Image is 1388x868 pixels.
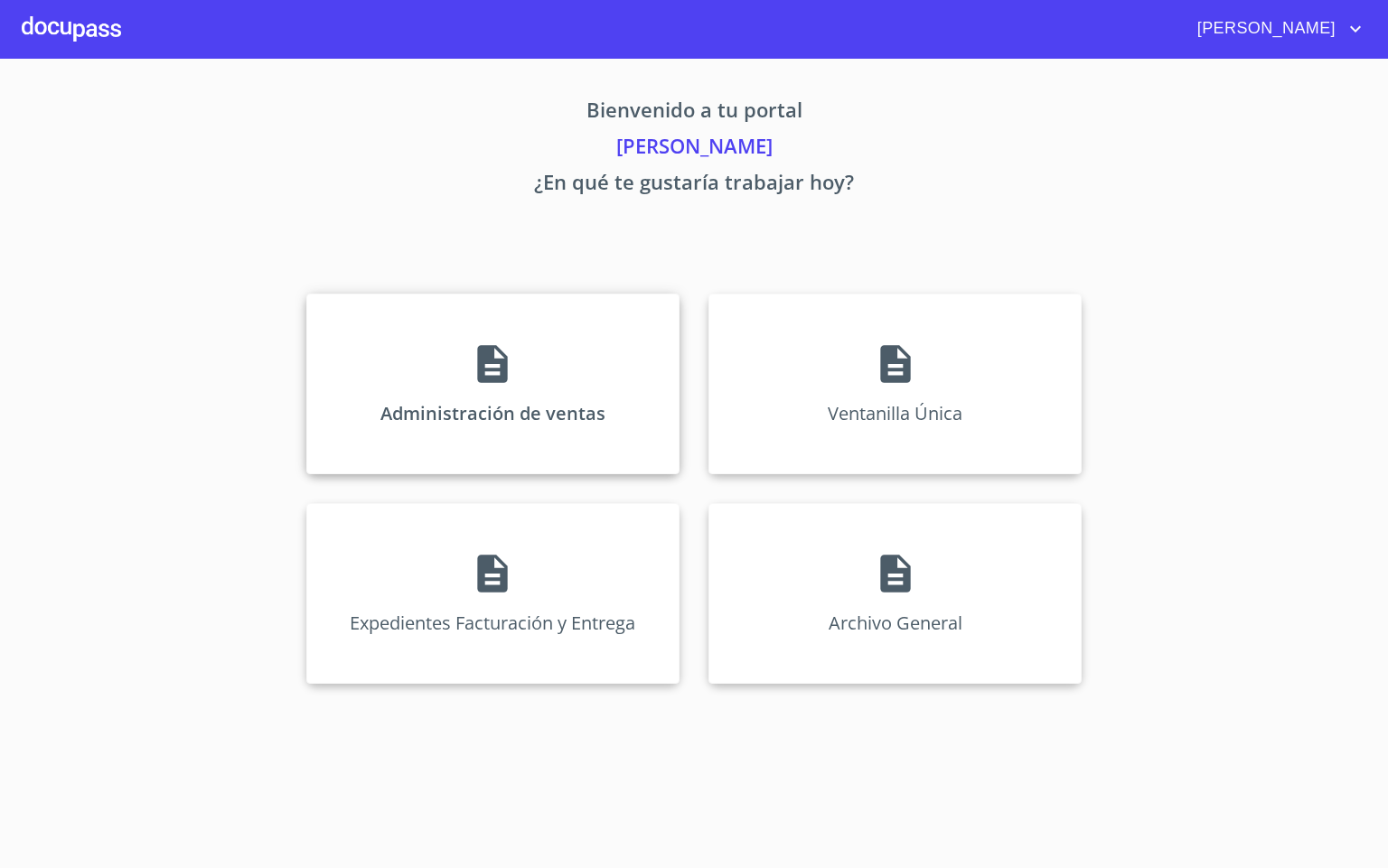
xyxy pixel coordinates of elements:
p: Bienvenido a tu portal [137,95,1251,131]
p: Archivo General [829,611,962,635]
button: account of current user [1184,14,1366,43]
p: [PERSON_NAME] [137,131,1251,167]
p: Expedientes Facturación y Entrega [350,611,635,635]
p: ¿En qué te gustaría trabajar hoy? [137,167,1251,203]
p: Administración de ventas [380,401,605,425]
p: Ventanilla Única [828,401,962,425]
span: [PERSON_NAME] [1184,14,1345,43]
